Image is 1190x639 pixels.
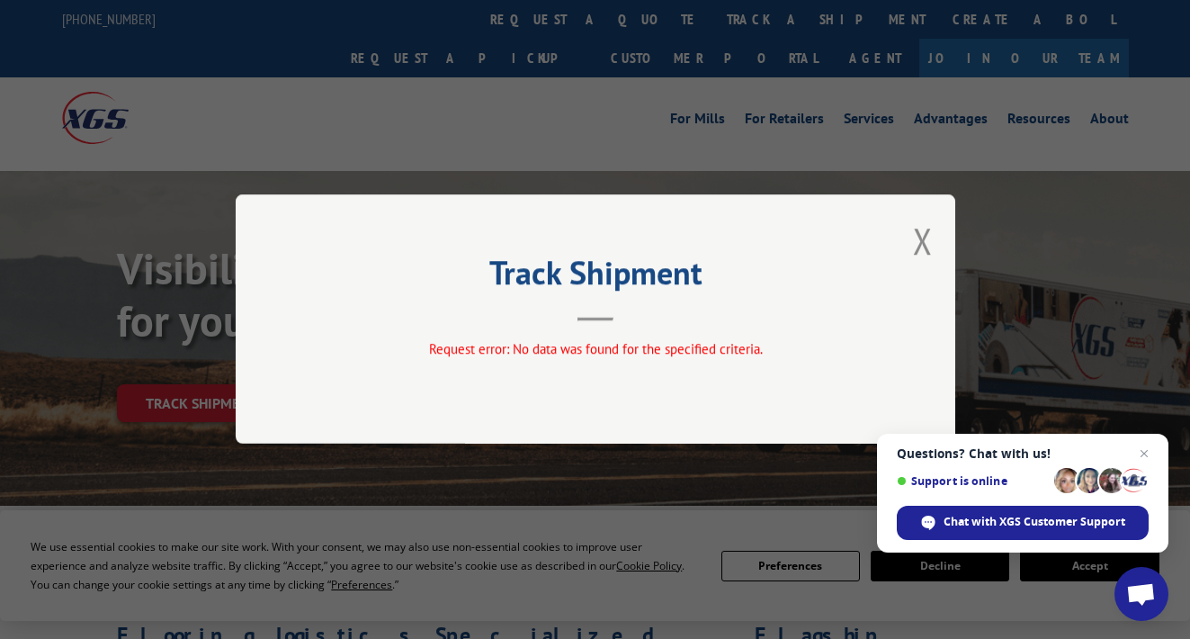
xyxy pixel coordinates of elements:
span: Chat with XGS Customer Support [944,514,1125,530]
div: Chat with XGS Customer Support [897,506,1149,540]
span: Close chat [1133,443,1155,464]
button: Close modal [913,217,933,265]
span: Request error: No data was found for the specified criteria. [428,341,762,358]
div: Open chat [1114,567,1168,621]
span: Questions? Chat with us! [897,446,1149,461]
span: Support is online [897,474,1048,488]
h2: Track Shipment [326,260,865,294]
